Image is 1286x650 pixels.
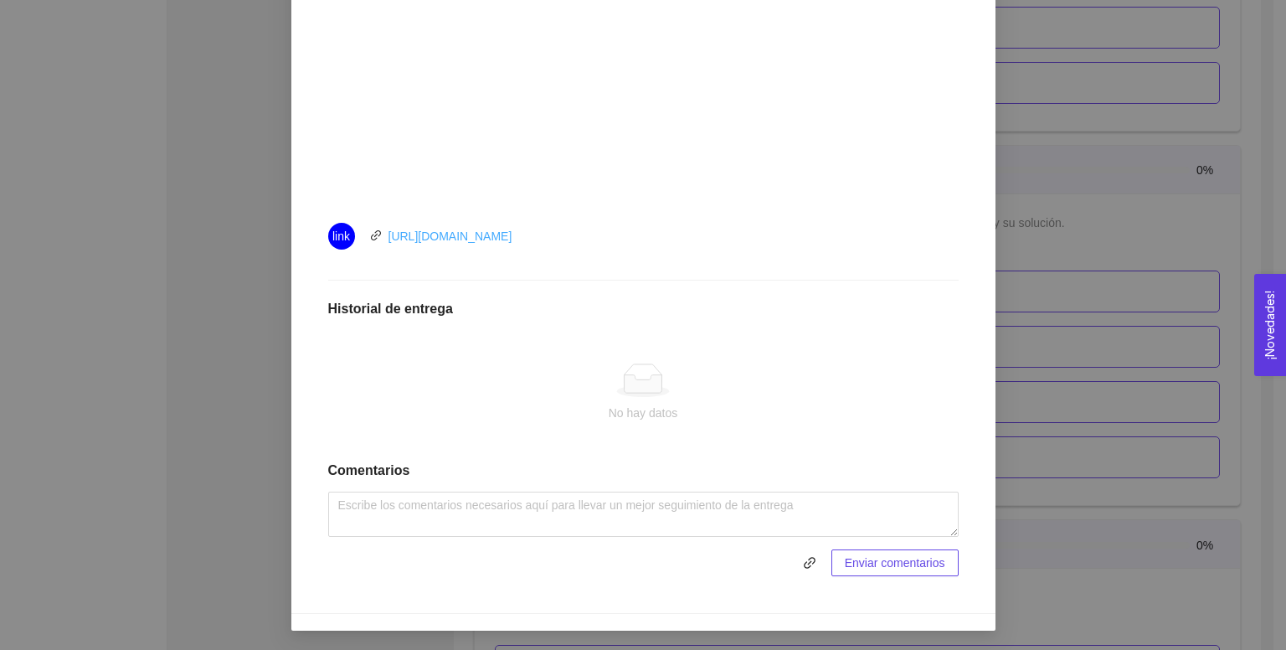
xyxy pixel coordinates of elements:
[328,301,959,317] h1: Historial de entrega
[1254,274,1286,376] button: Open Feedback Widget
[332,223,350,250] span: link
[831,549,959,576] button: Enviar comentarios
[388,230,512,243] a: [URL][DOMAIN_NAME]
[328,462,959,479] h1: Comentarios
[370,230,382,241] span: link
[845,554,945,572] span: Enviar comentarios
[796,549,823,576] button: link
[797,556,822,570] span: link
[342,404,945,422] div: No hay datos
[796,556,823,570] span: link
